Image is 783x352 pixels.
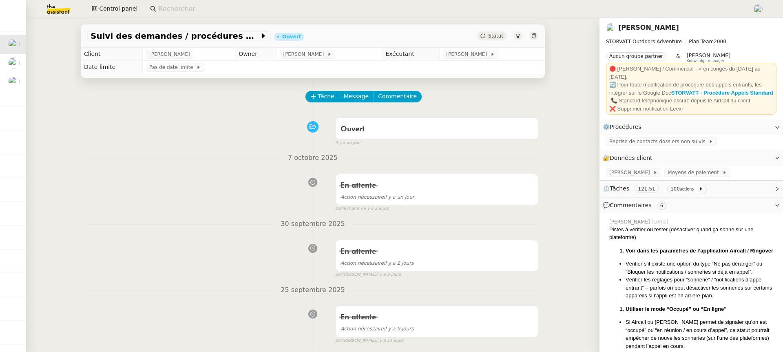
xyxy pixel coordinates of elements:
[335,139,361,146] span: il y a un jour
[283,50,327,58] span: [PERSON_NAME]
[626,276,776,300] li: Vérifier les réglages pour “sonnerie” / “notifications d’appel entrant” – parfois on peut désacti...
[341,194,414,200] span: il y a un jour
[305,91,339,102] button: Tâche
[635,185,658,193] nz-tag: 121:51
[609,81,773,97] div: 🔄 Pour toute modification de procédure des appels entrants, les intégrer sur le Google Doc
[609,97,773,105] div: .📞 Standard téléphonique assuré depuis le AirCall du client
[626,248,773,254] strong: Voir dans les paramètres de l’application Aircall / Ringover
[341,326,384,332] span: Action nécessaire
[714,39,726,44] span: 2000
[609,137,708,146] span: Reprise de contacts dossiers non suivis
[91,32,259,40] span: Suivi des demandes / procédures en cours Storvatt - Client [PERSON_NAME] Jeandet
[609,105,773,113] div: ❌ Supprimer notification Leexi
[344,92,369,101] span: Message
[599,150,783,166] div: 🔐Données client
[149,63,196,71] span: Pas de date limite
[335,205,389,212] small: Romane V.
[341,314,376,321] span: En attente
[626,318,776,350] li: Si Aircall ou [PERSON_NAME] permet de signaler qu’on est “occupé” ou “en réunion / en cours d’app...
[754,4,763,13] img: users%2FyQfMwtYgTqhRP2YHWHmG2s2LYaD3%2Favatar%2Fprofile-pic.png
[670,186,680,192] span: 100
[81,61,143,74] td: Date limite
[609,218,652,226] span: [PERSON_NAME]
[446,50,490,58] span: [PERSON_NAME]
[652,218,670,226] span: [DATE]
[341,260,384,266] span: Action nécessaire
[235,48,276,61] td: Owner
[335,337,342,344] span: par
[341,260,414,266] span: il y a 2 jours
[341,126,365,133] span: Ouvert
[599,119,783,135] div: ⚙️Procédures
[282,34,301,39] div: Ouvert
[341,182,376,189] span: En attente
[676,52,680,63] span: &
[8,76,20,87] img: users%2FLb8tVVcnxkNxES4cleXP4rKNCSJ2%2Favatar%2F2ff4be35-2167-49b6-8427-565bfd2dd78c
[609,65,773,81] div: 🔴 [PERSON_NAME] / Commercial --> en congés du [DATE] au [DATE].
[606,52,666,60] nz-tag: Aucun groupe partner
[274,285,352,296] span: 25 septembre 2025
[281,153,344,164] span: 7 octobre 2025
[603,122,645,132] span: ⚙️
[8,58,20,69] img: users%2FcRgg4TJXLQWrBH1iwK9wYfCha1e2%2Favatar%2Fc9d2fa25-7b78-4dd4-b0f3-ccfa08be62e5
[606,39,682,44] span: STORVATT Outdoors Adventure
[378,92,417,101] span: Commentaire
[626,260,776,276] li: Vérifier s’il existe une option du type “Ne pas déranger” ou “Bloquer les notifications / sonneri...
[376,271,401,278] span: il y a 9 jours
[382,48,440,61] td: Exécutant
[373,91,422,102] button: Commentaire
[603,202,670,208] span: 💬
[341,194,384,200] span: Action nécessaire
[81,48,143,61] td: Client
[606,23,615,32] img: users%2FRcIDm4Xn1TPHYwgLThSv8RQYtaM2%2Favatar%2F95761f7a-40c3-4bb5-878d-fe785e6f95b2
[609,226,776,241] div: Pistes à vérifier ou tester (désactiver quand ça sonne sur une plateforme)
[603,185,710,192] span: ⏲️
[668,168,722,177] span: Moyens de paiement
[341,326,414,332] span: il y a 9 jours
[318,92,334,101] span: Tâche
[158,4,744,15] input: Rechercher
[149,50,190,58] span: [PERSON_NAME]
[599,197,783,213] div: 💬Commentaires 6
[341,248,376,255] span: En attente
[609,168,653,177] span: [PERSON_NAME]
[335,271,401,278] small: [PERSON_NAME]
[689,39,714,44] span: Plan Team
[610,202,651,208] span: Commentaires
[686,52,730,63] app-user-label: Knowledge manager
[657,201,667,210] nz-tag: 6
[335,271,342,278] span: par
[671,90,773,96] a: STORVATT - Procédure Appels Standard
[626,306,727,312] strong: Utiliser le mode “Occupé” ou “En ligne”
[99,4,137,13] span: Control panel
[599,181,783,197] div: ⏲️Tâches 121:51 100actions
[686,52,730,58] span: [PERSON_NAME]
[488,33,503,39] span: Statut
[335,205,342,212] span: par
[610,185,629,192] span: Tâches
[610,155,652,161] span: Données client
[335,337,403,344] small: [PERSON_NAME]
[376,337,404,344] span: il y a 14 jours
[603,153,656,163] span: 🔐
[339,91,374,102] button: Message
[274,219,352,230] span: 30 septembre 2025
[618,24,679,31] a: [PERSON_NAME]
[87,3,142,15] button: Control panel
[610,124,641,130] span: Procédures
[680,187,694,191] small: actions
[686,59,724,63] span: Knowledge manager
[8,39,20,50] img: users%2FRcIDm4Xn1TPHYwgLThSv8RQYtaM2%2Favatar%2F95761f7a-40c3-4bb5-878d-fe785e6f95b2
[364,205,389,212] span: il y a 2 jours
